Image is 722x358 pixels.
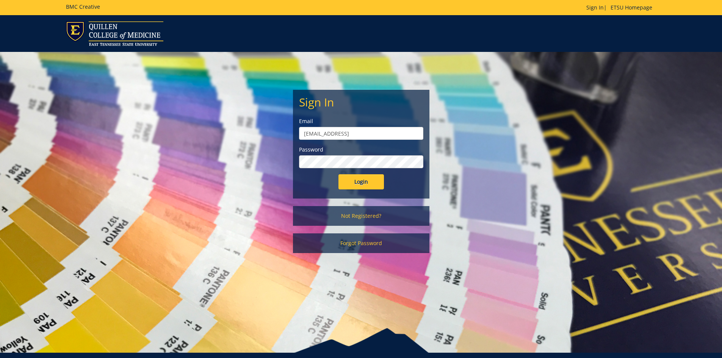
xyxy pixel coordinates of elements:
label: Email [299,117,423,125]
a: Sign In [586,4,604,11]
input: Login [338,174,384,189]
a: Forgot Password [293,233,429,253]
a: Not Registered? [293,206,429,226]
label: Password [299,146,423,153]
img: ETSU logo [66,21,163,46]
a: ETSU Homepage [607,4,656,11]
h2: Sign In [299,96,423,108]
p: | [586,4,656,11]
h5: BMC Creative [66,4,100,9]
